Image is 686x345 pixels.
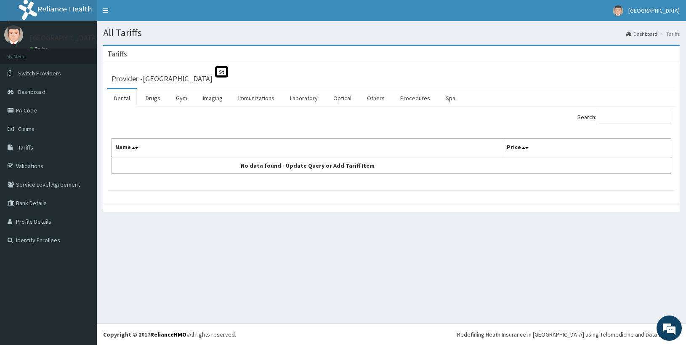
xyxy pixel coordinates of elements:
[658,30,680,37] li: Tariffs
[599,111,671,123] input: Search:
[231,89,281,107] a: Immunizations
[97,324,686,345] footer: All rights reserved.
[327,89,358,107] a: Optical
[29,46,50,52] a: Online
[103,27,680,38] h1: All Tariffs
[196,89,229,107] a: Imaging
[283,89,324,107] a: Laboratory
[112,75,213,83] h3: Provider - [GEOGRAPHIC_DATA]
[169,89,194,107] a: Gym
[107,50,127,58] h3: Tariffs
[457,330,680,339] div: Redefining Heath Insurance in [GEOGRAPHIC_DATA] using Telemedicine and Data Science!
[18,125,35,133] span: Claims
[628,7,680,14] span: [GEOGRAPHIC_DATA]
[18,144,33,151] span: Tariffs
[360,89,391,107] a: Others
[103,331,188,338] strong: Copyright © 2017 .
[107,89,137,107] a: Dental
[4,25,23,44] img: User Image
[394,89,437,107] a: Procedures
[112,158,503,174] td: No data found - Update Query or Add Tariff Item
[577,111,671,123] label: Search:
[29,34,99,42] p: [GEOGRAPHIC_DATA]
[18,88,45,96] span: Dashboard
[215,66,228,78] span: St
[139,89,167,107] a: Drugs
[18,70,61,77] span: Switch Providers
[150,331,186,338] a: RelianceHMO
[503,139,671,158] th: Price
[613,5,623,16] img: User Image
[626,30,657,37] a: Dashboard
[112,139,503,158] th: Name
[439,89,462,107] a: Spa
